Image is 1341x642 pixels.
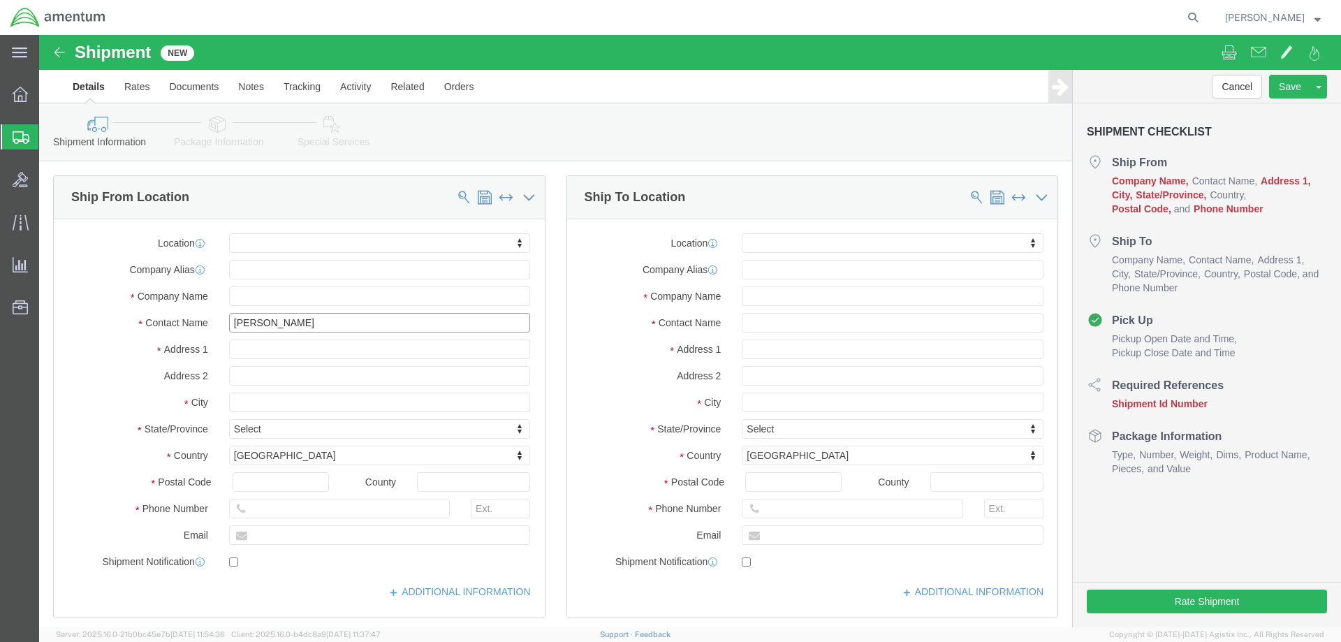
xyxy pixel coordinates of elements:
[10,7,106,28] img: logo
[170,630,225,639] span: [DATE] 11:54:36
[635,630,670,639] a: Feedback
[231,630,381,639] span: Client: 2025.16.0-b4dc8a9
[1109,629,1324,641] span: Copyright © [DATE]-[DATE] Agistix Inc., All Rights Reserved
[39,35,1341,627] iframe: FS Legacy Container
[1224,9,1321,26] button: [PERSON_NAME]
[56,630,225,639] span: Server: 2025.16.0-21b0bc45e7b
[326,630,381,639] span: [DATE] 11:37:47
[600,630,635,639] a: Support
[1225,10,1305,25] span: Craig Mitchell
